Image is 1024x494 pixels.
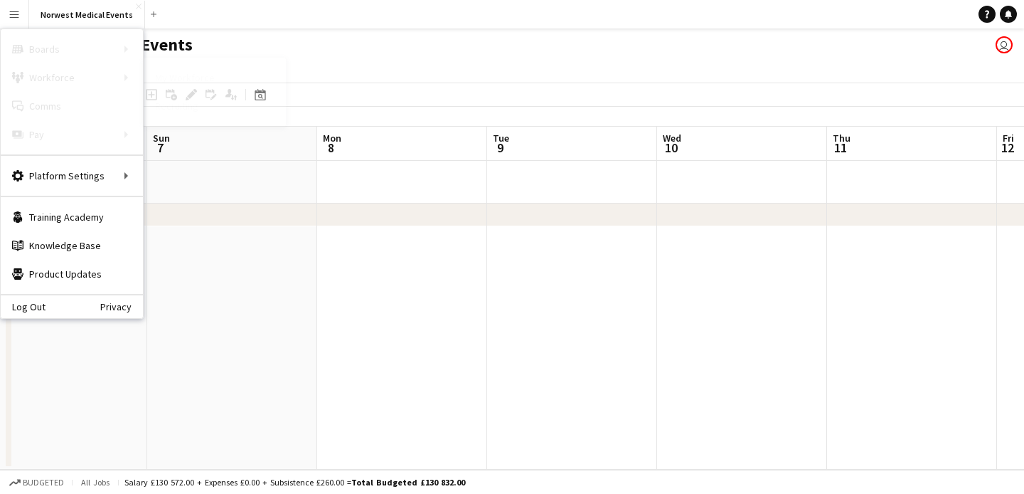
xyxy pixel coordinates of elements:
[151,140,170,156] span: 7
[29,1,145,28] button: Norwest Medical Events
[833,132,850,144] span: Thu
[1,120,143,149] div: Pay
[831,140,850,156] span: 11
[1,203,143,231] a: Training Academy
[1,92,143,120] a: Comms
[1003,132,1014,144] span: Fri
[1,260,143,288] a: Product Updates
[144,92,286,120] a: Recruiting
[493,132,509,144] span: Tue
[153,132,170,144] span: Sun
[1,63,143,92] div: Workforce
[78,477,112,488] span: All jobs
[351,477,465,488] span: Total Budgeted £130 832.00
[663,132,681,144] span: Wed
[144,63,286,92] a: My Workforce
[1,162,143,190] div: Platform Settings
[996,36,1013,53] app-user-avatar: Rory Murphy
[1,231,143,260] a: Knowledge Base
[321,140,341,156] span: 8
[323,132,341,144] span: Mon
[491,140,509,156] span: 9
[661,140,681,156] span: 10
[1,301,46,312] a: Log Out
[1001,140,1014,156] span: 12
[23,478,64,488] span: Budgeted
[1,35,143,63] div: Boards
[124,477,465,488] div: Salary £130 572.00 + Expenses £0.00 + Subsistence £260.00 =
[7,475,66,490] button: Budgeted
[100,301,143,312] a: Privacy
